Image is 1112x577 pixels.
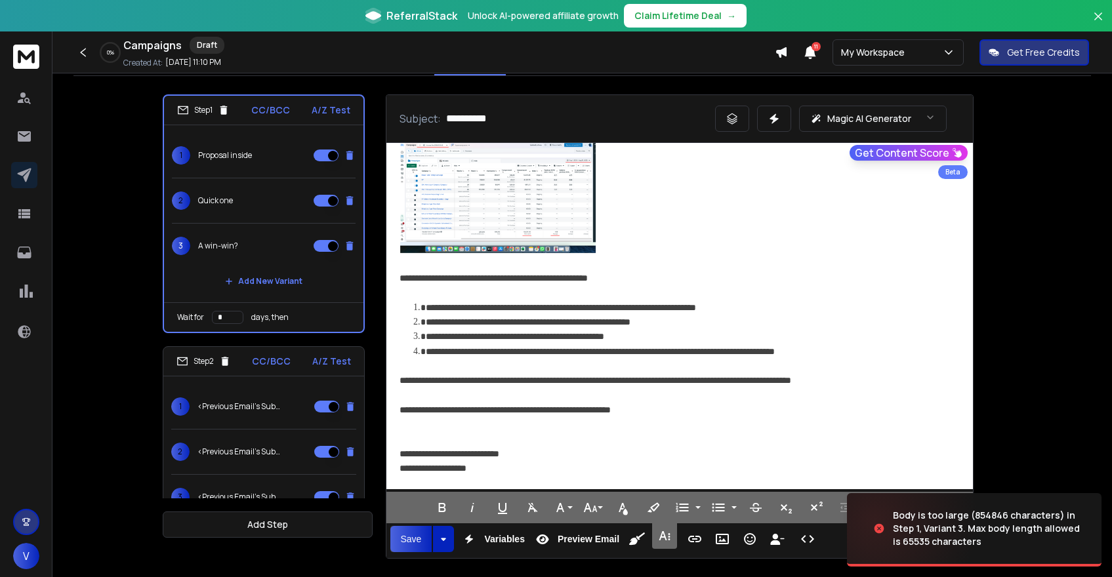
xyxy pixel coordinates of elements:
[400,111,441,127] p: Subject:
[893,509,1086,548] div: Body is too large (854846 characters) in Step 1, Variant 3. Max body length allowed is 65535 char...
[172,191,190,210] span: 2
[198,241,238,251] p: A win-win?
[172,237,190,255] span: 3
[13,543,39,569] button: V
[197,492,281,502] p: <Previous Email's Subject>
[482,534,527,545] span: Variables
[386,8,457,24] span: ReferralStack
[729,494,739,521] button: Unordered List
[490,494,515,521] button: Underline (⌘U)
[1090,8,1107,39] button: Close banner
[107,49,114,56] p: 0 %
[251,312,289,323] p: days, then
[827,112,911,125] p: Magic AI Generator
[390,526,432,552] button: Save
[198,195,233,206] p: Quick one
[163,511,373,538] button: Add Step
[198,150,252,161] p: Proposal inside
[847,493,978,564] img: image
[312,355,351,368] p: A/Z Test
[727,9,736,22] span: →
[251,104,290,117] p: CC/BCC
[190,37,224,54] div: Draft
[1007,46,1080,59] p: Get Free Credits
[530,526,622,552] button: Preview Email
[938,165,968,179] div: Beta
[177,312,204,323] p: Wait for
[457,526,527,552] button: Variables
[555,534,622,545] span: Preview Email
[834,494,859,521] button: Decrease Indent (⌘[)
[520,494,545,521] button: Clear Formatting
[172,146,190,165] span: 1
[468,9,619,22] p: Unlock AI-powered affiliate growth
[123,37,182,53] h1: Campaigns
[176,355,231,367] div: Step 2
[171,397,190,416] span: 1
[165,57,221,68] p: [DATE] 11:10 PM
[312,104,350,117] p: A/Z Test
[177,104,230,116] div: Step 1
[123,58,163,68] p: Created At:
[163,94,365,333] li: Step1CC/BCCA/Z Test1Proposal inside2Quick one3A win-win?Add New VariantWait fordays, then
[812,42,821,51] span: 11
[252,355,291,368] p: CC/BCC
[979,39,1089,66] button: Get Free Credits
[841,46,910,59] p: My Workspace
[850,145,968,161] button: Get Content Score
[171,488,190,506] span: 3
[197,401,281,412] p: <Previous Email's Subject>
[215,268,313,294] button: Add New Variant
[799,106,947,132] button: Magic AI Generator
[171,443,190,461] span: 2
[197,447,281,457] p: <Previous Email's Subject>
[624,4,747,28] button: Claim Lifetime Deal→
